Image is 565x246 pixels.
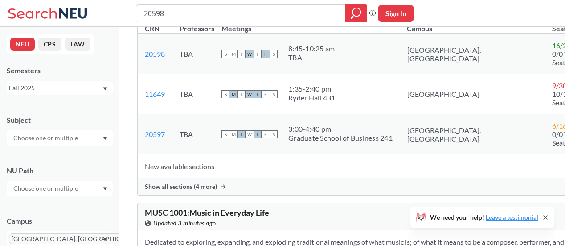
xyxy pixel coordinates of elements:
[143,6,339,21] input: Class, professor, course number, "phrase"
[221,90,229,98] span: S
[288,44,335,53] div: 8:45 - 10:25 am
[145,130,165,138] a: 20597
[378,5,414,22] button: Sign In
[145,183,217,191] span: Show all sections (4 more)
[7,166,113,175] div: NU Path
[145,90,165,98] a: 11649
[7,115,113,125] div: Subject
[288,133,393,142] div: Graduate School of Business 241
[221,130,229,138] span: S
[345,4,367,22] div: magnifying glass
[153,218,216,228] span: Updated 3 minutes ago
[430,214,538,221] span: We need your help!
[172,34,214,74] td: TBA
[254,50,262,58] span: T
[9,133,84,143] input: Choose one or multiple
[288,53,335,62] div: TBA
[288,84,336,93] div: 1:35 - 2:40 pm
[400,114,545,154] td: [GEOGRAPHIC_DATA], [GEOGRAPHIC_DATA]
[237,90,246,98] span: T
[270,50,278,58] span: S
[254,90,262,98] span: T
[7,216,113,226] div: Campus
[172,114,214,154] td: TBA
[10,38,35,51] button: NEU
[351,7,361,20] svg: magnifying glass
[237,50,246,58] span: T
[221,50,229,58] span: S
[262,90,270,98] span: F
[400,74,545,114] td: [GEOGRAPHIC_DATA]
[172,74,214,114] td: TBA
[7,130,113,146] div: Dropdown arrow
[229,90,237,98] span: M
[103,87,107,91] svg: Dropdown arrow
[9,83,102,93] div: Fall 2025
[254,130,262,138] span: T
[400,34,545,74] td: [GEOGRAPHIC_DATA], [GEOGRAPHIC_DATA]
[7,181,113,196] div: Dropdown arrow
[229,130,237,138] span: M
[9,183,84,194] input: Choose one or multiple
[145,50,165,58] a: 20598
[246,90,254,98] span: W
[288,125,393,133] div: 3:00 - 4:40 pm
[38,38,61,51] button: CPS
[246,50,254,58] span: W
[237,130,246,138] span: T
[9,233,151,244] span: [GEOGRAPHIC_DATA], [GEOGRAPHIC_DATA]X to remove pill
[262,130,270,138] span: F
[145,24,160,33] div: CRN
[65,38,90,51] button: LAW
[246,130,254,138] span: W
[145,208,269,217] span: MUSC 1001 : Music in Everyday Life
[262,50,270,58] span: F
[7,81,113,95] div: Fall 2025Dropdown arrow
[103,238,107,241] svg: Dropdown arrow
[103,137,107,140] svg: Dropdown arrow
[103,187,107,191] svg: Dropdown arrow
[7,66,113,75] div: Semesters
[270,90,278,98] span: S
[270,130,278,138] span: S
[486,213,538,221] a: Leave a testimonial
[229,50,237,58] span: M
[288,93,336,102] div: Ryder Hall 431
